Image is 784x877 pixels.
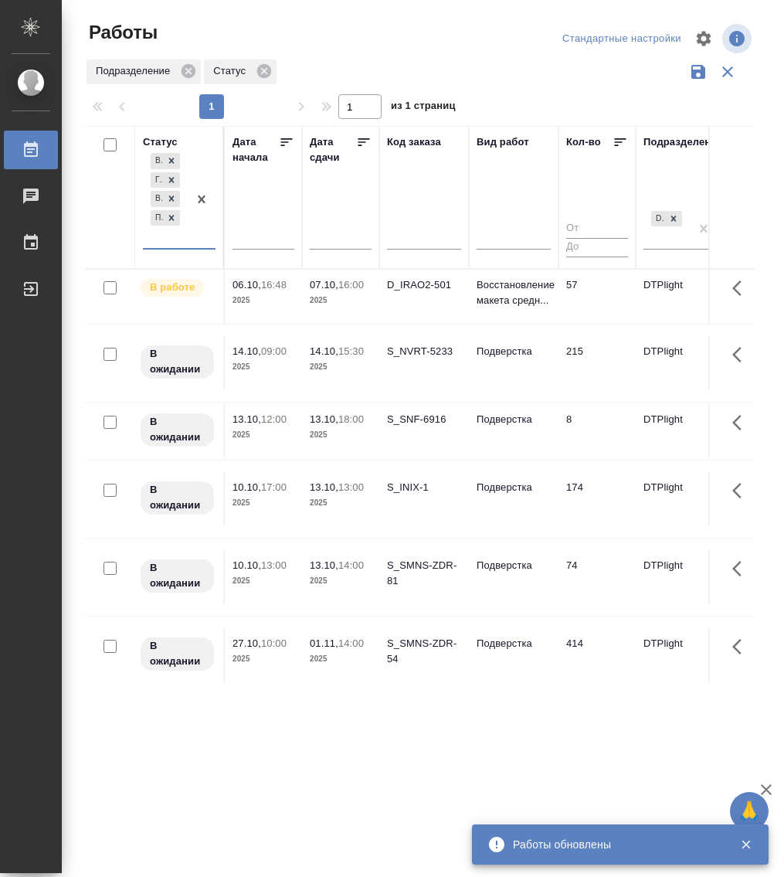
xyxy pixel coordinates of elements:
[566,238,628,257] input: До
[338,481,364,493] p: 13:00
[643,134,723,150] div: Подразделение
[387,480,461,495] div: S_INIX-1
[149,189,182,209] div: В ожидании, Готов к работе, В работе, Подбор
[96,63,175,79] p: Подразделение
[558,628,636,682] td: 414
[261,345,287,357] p: 09:00
[391,97,456,119] span: из 1 страниц
[261,279,287,291] p: 16:48
[513,837,717,852] div: Работы обновлены
[310,345,338,357] p: 14.10,
[723,270,760,307] button: Здесь прячутся важные кнопки
[387,636,461,667] div: S_SMNS-ZDR-54
[310,134,356,165] div: Дата сдачи
[722,24,755,53] span: Посмотреть информацию
[636,404,725,458] td: DTPlight
[232,559,261,571] p: 10.10,
[310,651,372,667] p: 2025
[232,359,294,375] p: 2025
[338,279,364,291] p: 16:00
[150,280,195,295] p: В работе
[723,472,760,509] button: Здесь прячутся важные кнопки
[477,480,551,495] p: Подверстка
[566,219,628,239] input: От
[232,427,294,443] p: 2025
[730,838,762,852] button: Закрыть
[232,293,294,308] p: 2025
[338,637,364,649] p: 14:00
[636,550,725,604] td: DTPlight
[139,344,216,380] div: Исполнитель назначен, приступать к работе пока рано
[338,345,364,357] p: 15:30
[651,211,665,227] div: DTPlight
[477,344,551,359] p: Подверстка
[143,134,178,150] div: Статус
[151,191,163,207] div: В работе
[149,171,182,190] div: В ожидании, Готов к работе, В работе, Подбор
[310,293,372,308] p: 2025
[387,134,441,150] div: Код заказа
[261,559,287,571] p: 13:00
[232,495,294,511] p: 2025
[232,573,294,589] p: 2025
[232,345,261,357] p: 14.10,
[261,637,287,649] p: 10:00
[650,209,684,229] div: DTPlight
[338,559,364,571] p: 14:00
[139,636,216,672] div: Исполнитель назначен, приступать к работе пока рано
[232,637,261,649] p: 27.10,
[310,559,338,571] p: 13.10,
[310,481,338,493] p: 13.10,
[566,134,601,150] div: Кол-во
[558,336,636,390] td: 215
[636,472,725,526] td: DTPlight
[149,151,182,171] div: В ожидании, Готов к работе, В работе, Подбор
[139,558,216,594] div: Исполнитель назначен, приступать к работе пока рано
[151,153,163,169] div: В ожидании
[87,59,201,84] div: Подразделение
[232,481,261,493] p: 10.10,
[636,270,725,324] td: DTPlight
[723,628,760,665] button: Здесь прячутся важные кнопки
[723,404,760,441] button: Здесь прячутся важные кнопки
[150,414,205,445] p: В ожидании
[387,558,461,589] div: S_SMNS-ZDR-81
[387,277,461,293] div: D_IRAO2-501
[477,636,551,651] p: Подверстка
[150,346,205,377] p: В ожидании
[477,277,551,308] p: Восстановление макета средн...
[558,472,636,526] td: 174
[232,651,294,667] p: 2025
[636,628,725,682] td: DTPlight
[685,20,722,57] span: Настроить таблицу
[261,481,287,493] p: 17:00
[338,413,364,425] p: 18:00
[736,795,762,828] span: 🙏
[636,336,725,390] td: DTPlight
[558,27,685,51] div: split button
[150,482,205,513] p: В ожидании
[232,279,261,291] p: 06.10,
[149,209,182,228] div: В ожидании, Готов к работе, В работе, Подбор
[477,412,551,427] p: Подверстка
[310,279,338,291] p: 07.10,
[310,413,338,425] p: 13.10,
[232,134,279,165] div: Дата начала
[139,480,216,516] div: Исполнитель назначен, приступать к работе пока рано
[723,336,760,373] button: Здесь прячутся важные кнопки
[139,412,216,448] div: Исполнитель назначен, приступать к работе пока рано
[477,134,529,150] div: Вид работ
[139,277,216,298] div: Исполнитель выполняет работу
[558,270,636,324] td: 57
[730,792,769,831] button: 🙏
[684,57,713,87] button: Сохранить фильтры
[310,359,372,375] p: 2025
[558,404,636,458] td: 8
[477,558,551,573] p: Подверстка
[261,413,287,425] p: 12:00
[85,20,158,45] span: Работы
[150,638,205,669] p: В ожидании
[213,63,251,79] p: Статус
[204,59,277,84] div: Статус
[232,413,261,425] p: 13.10,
